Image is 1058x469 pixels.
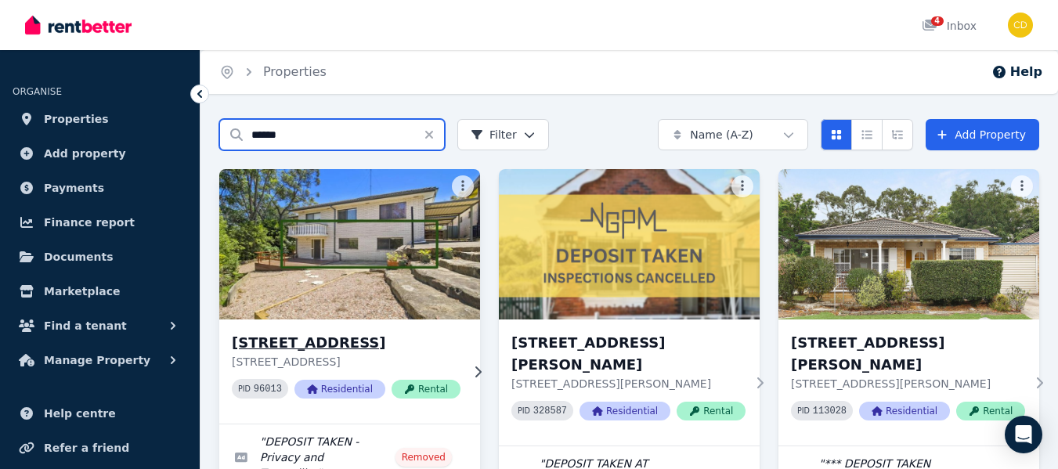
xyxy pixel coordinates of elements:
span: Documents [44,247,114,266]
a: Add property [13,138,187,169]
span: Residential [580,402,670,420]
button: Help [991,63,1042,81]
h3: [STREET_ADDRESS][PERSON_NAME] [511,332,746,376]
div: Inbox [922,18,977,34]
button: More options [452,175,474,197]
p: [STREET_ADDRESS][PERSON_NAME] [511,376,746,391]
a: Properties [13,103,187,135]
button: Find a tenant [13,310,187,341]
span: Filter [471,127,517,143]
button: Filter [457,119,549,150]
a: 1/2 Eric Street, Lilyfield[STREET_ADDRESS][PERSON_NAME][STREET_ADDRESS][PERSON_NAME]PID 328587Res... [499,169,760,446]
a: Add Property [926,119,1039,150]
nav: Breadcrumb [200,50,345,94]
span: Name (A-Z) [690,127,753,143]
img: 1/5 Kings Road, Brighton-Le-Sands [778,169,1039,319]
span: Manage Property [44,351,150,370]
a: Refer a friend [13,432,187,464]
span: Finance report [44,213,135,232]
span: Residential [294,380,385,399]
button: Name (A-Z) [658,119,808,150]
span: Help centre [44,404,116,423]
img: 1/1A Neptune Street, Padstow [213,165,487,323]
span: Marketplace [44,282,120,301]
span: Rental [956,402,1025,420]
a: Marketplace [13,276,187,307]
a: Help centre [13,398,187,429]
p: [STREET_ADDRESS] [232,354,460,370]
button: Compact list view [851,119,883,150]
small: PID [797,406,810,415]
span: Find a tenant [44,316,127,335]
a: 1/1A Neptune Street, Padstow[STREET_ADDRESS][STREET_ADDRESS]PID 96013ResidentialRental [219,169,480,424]
code: 113028 [813,406,847,417]
a: Documents [13,241,187,272]
button: More options [731,175,753,197]
code: 328587 [533,406,567,417]
div: View options [821,119,913,150]
span: Rental [677,402,746,420]
img: 1/2 Eric Street, Lilyfield [499,169,760,319]
button: Card view [821,119,852,150]
p: [STREET_ADDRESS][PERSON_NAME] [791,376,1025,391]
small: PID [238,384,251,393]
button: Expanded list view [882,119,913,150]
button: More options [1011,175,1033,197]
button: Clear search [423,119,445,150]
img: Chris Dimitropoulos [1008,13,1033,38]
div: Open Intercom Messenger [1005,416,1042,453]
img: RentBetter [25,13,132,37]
a: Payments [13,172,187,204]
span: Refer a friend [44,438,129,457]
h3: [STREET_ADDRESS] [232,332,460,354]
span: ORGANISE [13,86,62,97]
code: 96013 [254,384,282,395]
a: Properties [263,64,327,79]
span: 4 [931,16,944,26]
span: Rental [392,380,460,399]
span: Add property [44,144,126,163]
span: Properties [44,110,109,128]
span: Residential [859,402,950,420]
small: PID [518,406,530,415]
button: Manage Property [13,345,187,376]
a: 1/5 Kings Road, Brighton-Le-Sands[STREET_ADDRESS][PERSON_NAME][STREET_ADDRESS][PERSON_NAME]PID 11... [778,169,1039,446]
h3: [STREET_ADDRESS][PERSON_NAME] [791,332,1025,376]
a: Finance report [13,207,187,238]
span: Payments [44,179,104,197]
